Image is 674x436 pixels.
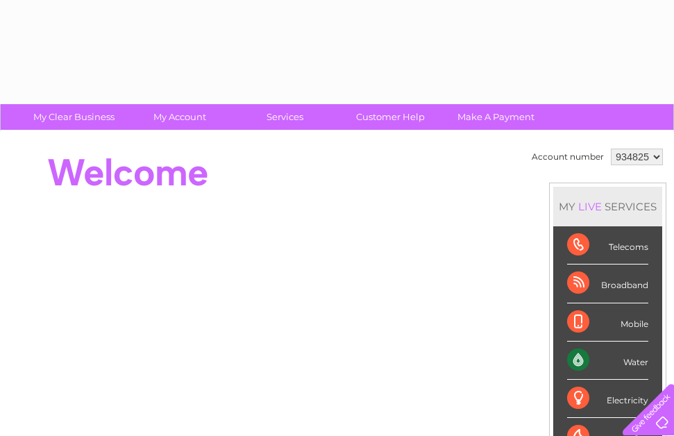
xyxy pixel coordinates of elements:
a: Customer Help [333,104,448,130]
a: Services [228,104,342,130]
a: My Account [122,104,237,130]
a: Make A Payment [439,104,553,130]
div: MY SERVICES [553,187,662,226]
div: Electricity [567,380,648,418]
div: Water [567,342,648,380]
div: Broadband [567,265,648,303]
div: Telecoms [567,226,648,265]
div: LIVE [575,200,605,213]
a: My Clear Business [17,104,131,130]
div: Mobile [567,303,648,342]
td: Account number [528,145,607,169]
